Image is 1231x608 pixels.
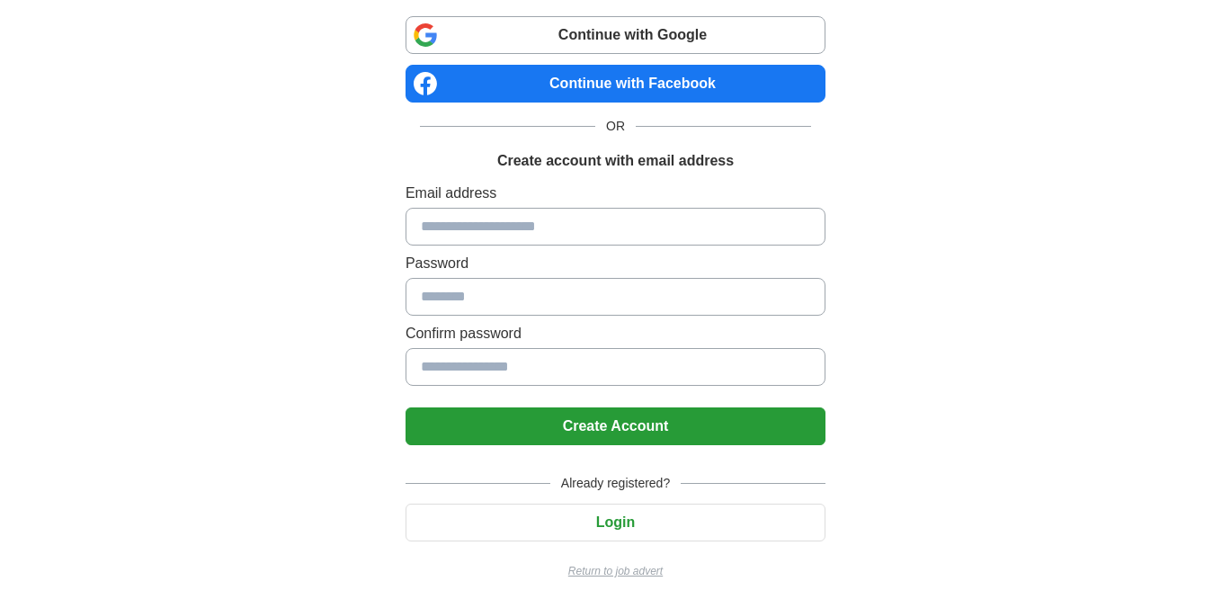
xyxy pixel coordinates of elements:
h1: Create account with email address [497,150,734,172]
a: Return to job advert [406,563,825,579]
a: Continue with Facebook [406,65,825,103]
span: Already registered? [550,474,681,493]
label: Confirm password [406,323,825,344]
button: Create Account [406,407,825,445]
button: Login [406,504,825,541]
a: Continue with Google [406,16,825,54]
span: OR [595,117,636,136]
label: Email address [406,183,825,204]
label: Password [406,253,825,274]
a: Login [406,514,825,530]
